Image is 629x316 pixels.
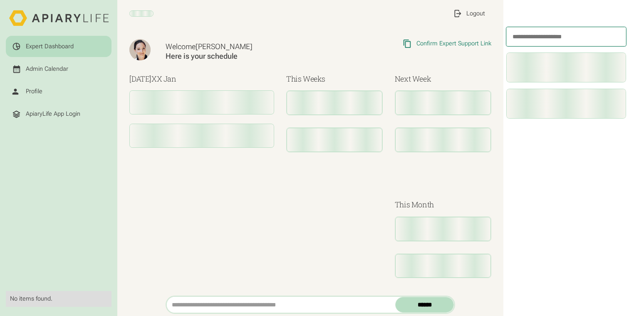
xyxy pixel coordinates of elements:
[395,199,491,210] h3: This Month
[6,81,111,102] a: Profile
[6,104,111,125] a: ApiaryLife App Login
[395,73,491,85] h3: Next Week
[151,74,176,84] span: XX Jan
[26,65,68,73] div: Admin Calendar
[6,59,111,80] a: Admin Calendar
[26,110,80,118] div: ApiaryLife App Login
[447,3,491,24] a: Logout
[6,36,111,57] a: Expert Dashboard
[166,52,327,61] div: Here is your schedule
[26,88,42,95] div: Profile
[286,73,383,85] h3: This Weeks
[129,73,274,85] h3: [DATE]
[466,10,485,17] div: Logout
[26,43,74,50] div: Expert Dashboard
[416,40,491,47] div: Confirm Expert Support Link
[166,42,327,52] div: Welcome
[196,42,253,51] span: [PERSON_NAME]
[10,295,107,303] div: No items found.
